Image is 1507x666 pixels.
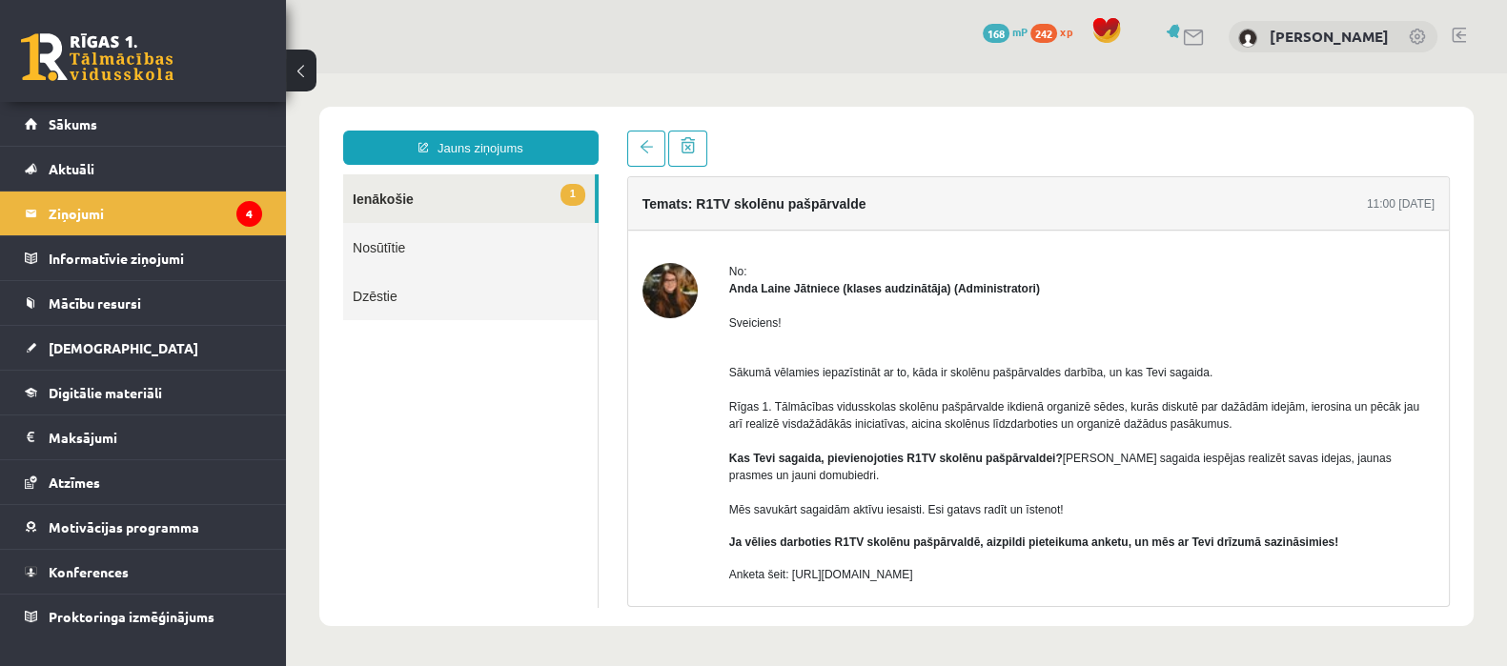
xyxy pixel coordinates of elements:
a: Nosūtītie [57,150,312,198]
a: [PERSON_NAME] [1270,27,1389,46]
span: 242 [1030,24,1057,43]
a: [DEMOGRAPHIC_DATA] [25,326,262,370]
a: Informatīvie ziņojumi [25,236,262,280]
strong: Anda Laine Jātniece (klases audzinātāja) (Administratori) [443,209,754,222]
img: Ilgvars Caucis [1238,29,1257,48]
p: Sveiciens! [443,241,1149,258]
a: Motivācijas programma [25,505,262,549]
span: Konferences [49,563,129,580]
a: 168 mP [983,24,1028,39]
a: Digitālie materiāli [25,371,262,414]
a: Atzīmes [25,460,262,504]
a: 242 xp [1030,24,1082,39]
span: Mācību resursi [49,294,141,312]
a: Proktoringa izmēģinājums [25,595,262,638]
span: Motivācijas programma [49,518,199,535]
strong: Kas Tevi sagaida, pievienojoties R1TV skolēnu pašpārvaldei? [443,378,777,392]
a: Maksājumi [25,415,262,459]
a: Sākums [25,102,262,146]
span: mP [1012,24,1028,39]
legend: Maksājumi [49,415,262,459]
div: No: [443,190,1149,207]
a: 1Ienākošie [57,101,309,150]
img: Anda Laine Jātniece (klases audzinātāja) [356,190,412,245]
a: Jauns ziņojums [57,57,313,91]
a: Aktuāli [25,147,262,191]
h4: Temats: R1TV skolēnu pašpārvalde [356,123,580,138]
b: Ja vēlies darboties R1TV skolēnu pašpārvaldē, aizpildi pieteikuma anketu, un mēs ar Tevi drīzumā ... [443,462,1052,475]
span: Digitālie materiāli [49,384,162,401]
a: Dzēstie [57,198,312,247]
p: Anketa šeit: [URL][DOMAIN_NAME] [443,493,1149,510]
legend: Ziņojumi [49,192,262,235]
a: Mācību resursi [25,281,262,325]
a: Konferences [25,550,262,594]
a: Ziņojumi4 [25,192,262,235]
p: Sākumā vēlamies iepazīstināt ar to, kāda ir skolēnu pašpārvaldes darbība, un kas Tevi sagaida. Rī... [443,273,1149,445]
span: 168 [983,24,1009,43]
span: xp [1060,24,1072,39]
div: 11:00 [DATE] [1081,122,1149,139]
span: Aktuāli [49,160,94,177]
span: Proktoringa izmēģinājums [49,608,214,625]
span: Atzīmes [49,474,100,491]
span: Sākums [49,115,97,132]
span: [DEMOGRAPHIC_DATA] [49,339,198,356]
legend: Informatīvie ziņojumi [49,236,262,280]
span: 1 [275,111,299,132]
a: Rīgas 1. Tālmācības vidusskola [21,33,173,81]
i: 4 [236,201,262,227]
